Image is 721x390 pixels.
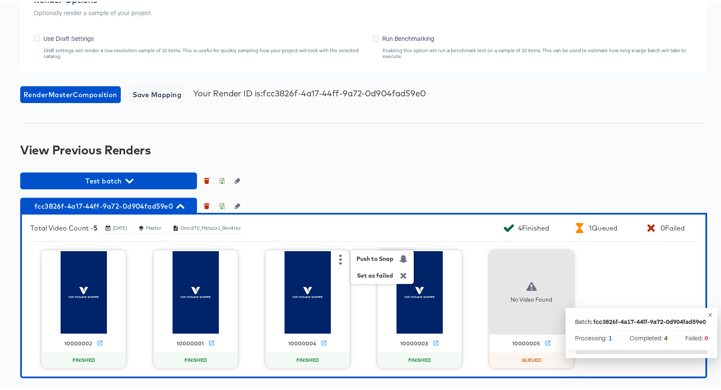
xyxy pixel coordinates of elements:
span: FINISHED [405,356,434,362]
div: View Previous Renders [20,141,707,155]
strong: 1 [609,332,612,340]
span: FINISHED [69,356,98,362]
div: 10000005 [513,339,540,345]
strong: 0 [705,332,708,340]
span: Use Draft Settings [43,32,94,41]
div: Enabling this option will run a benchmark test on a sample of 10 items. This can be used to estim... [382,46,694,58]
span: FINISHED [293,356,322,362]
span: Failed: [685,332,708,340]
div: fcc3826f-4a17-44ff-9a72-0d904fad59e0 [593,316,706,324]
div: Your Render ID is: fcc3826f-4a17-44ff-9a72-0d904fad59e0 [193,87,426,97]
strong: 4 [664,332,668,340]
div: 10000002 [65,339,93,345]
div: Set as failed [357,271,393,277]
span: Processing: [575,332,612,340]
div: Push to Snap [351,249,414,265]
div: 0 Failed [660,222,684,231]
div: Push to Snap [357,254,394,260]
span: FINISHED [181,356,210,362]
div: 4 Finished [518,222,549,231]
span: Completed: [630,332,668,340]
div: 10000004 [289,339,317,345]
span: Test batch [24,173,193,185]
div: [DATE] [112,223,127,230]
button: Save Mapping [129,85,185,101]
div: Total Video Count - [30,222,97,231]
span: QUEUED [518,356,545,362]
div: Set as failed [351,265,414,282]
p: Batch: [575,316,592,324]
button: Test batch [20,171,197,188]
span: fcc3826f-4a17-44ff-9a72-0d904fad59e0 [24,199,193,210]
span: Save Mapping [133,87,182,99]
span: Render Master Composition [24,87,117,99]
div: DirectTV_Meta1x1_Rev4.tsv [180,223,241,230]
span: Run Benchmarking [382,32,434,41]
div: 10000003 [401,339,428,345]
button: RenderMasterComposition [20,85,121,101]
div: 1 Queued [589,222,617,231]
div: Draft settings will render a low-resolution sample of 10 items. This is useful for quickly sampli... [43,46,364,58]
div: Master [146,223,162,230]
div: No Video Found [511,294,553,302]
p: Optionally render a sample of your project [34,7,151,15]
b: 5 [93,222,97,231]
button: fcc3826f-4a17-44ff-9a72-0d904fad59e0 [20,196,197,213]
div: 10000001 [177,339,204,345]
